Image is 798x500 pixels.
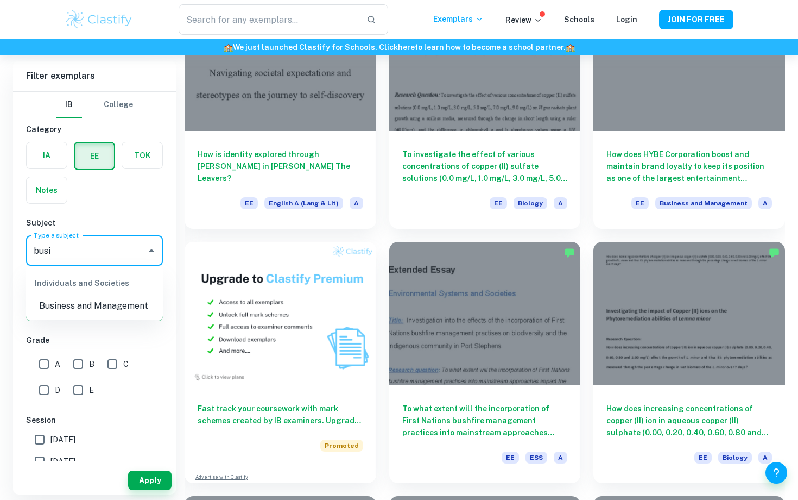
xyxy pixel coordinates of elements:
[765,462,787,484] button: Help and Feedback
[769,247,780,258] img: Marked
[34,230,79,240] label: Type a subject
[26,123,163,135] h6: Category
[26,270,163,296] div: Individuals and Societies
[55,358,60,370] span: A
[398,43,415,52] a: here
[13,61,176,91] h6: Filter exemplars
[502,452,519,464] span: EE
[185,242,376,385] img: Thumbnail
[2,41,796,53] h6: We just launched Clastify for Schools. Click to learn how to become a school partner.
[128,471,172,490] button: Apply
[320,440,363,452] span: Promoted
[198,403,363,427] h6: Fast track your coursework with mark schemes created by IB examiners. Upgrade now
[123,358,129,370] span: C
[758,452,772,464] span: A
[198,148,363,184] h6: How is identity explored through [PERSON_NAME] in [PERSON_NAME] The Leavers?
[606,403,772,439] h6: How does increasing concentrations of copper (II) ion in aqueous copper (II) sulphate (0.00, 0.20...
[655,197,752,209] span: Business and Management
[593,242,785,483] a: How does increasing concentrations of copper (II) ion in aqueous copper (II) sulphate (0.00, 0.20...
[402,403,568,439] h6: To what extent will the incorporation of First Nations bushfire management practices into mainstr...
[631,197,649,209] span: EE
[659,10,733,29] button: JOIN FOR FREE
[564,247,575,258] img: Marked
[566,43,575,52] span: 🏫
[264,197,343,209] span: English A (Lang & Lit)
[718,452,752,464] span: Biology
[56,92,82,118] button: IB
[104,92,133,118] button: College
[56,92,133,118] div: Filter type choice
[433,13,484,25] p: Exemplars
[89,358,94,370] span: B
[195,473,248,481] a: Advertise with Clastify
[350,197,363,209] span: A
[179,4,358,35] input: Search for any exemplars...
[554,452,567,464] span: A
[50,455,75,467] span: [DATE]
[505,14,542,26] p: Review
[694,452,712,464] span: EE
[758,197,772,209] span: A
[26,414,163,426] h6: Session
[490,197,507,209] span: EE
[27,177,67,203] button: Notes
[224,43,233,52] span: 🏫
[89,384,94,396] span: E
[514,197,547,209] span: Biology
[402,148,568,184] h6: To investigate the effect of various concentrations of copper (II) sulfate solutions (0.0 mg/L, 1...
[50,434,75,446] span: [DATE]
[616,15,637,24] a: Login
[55,384,60,396] span: D
[554,197,567,209] span: A
[144,243,159,258] button: Close
[65,9,134,30] img: Clastify logo
[564,15,594,24] a: Schools
[27,142,67,168] button: IA
[525,452,547,464] span: ESS
[26,296,163,316] li: Business and Management
[26,334,163,346] h6: Grade
[389,242,581,483] a: To what extent will the incorporation of First Nations bushfire management practices into mainstr...
[240,197,258,209] span: EE
[122,142,162,168] button: TOK
[606,148,772,184] h6: How does HYBE Corporation boost and maintain brand loyalty to keep its position as one of the lar...
[75,143,114,169] button: EE
[26,217,163,229] h6: Subject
